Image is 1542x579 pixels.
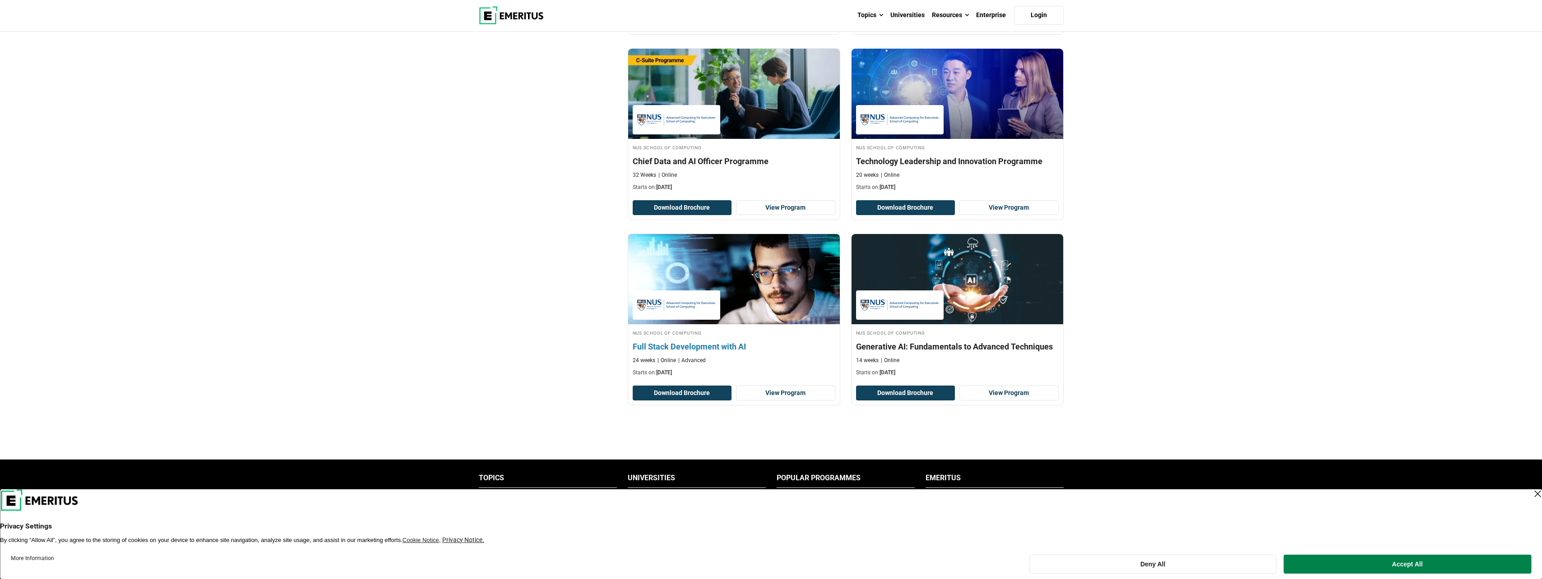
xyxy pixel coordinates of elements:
button: Download Brochure [633,386,732,401]
a: View Program [736,386,835,401]
h4: NUS School of Computing [633,329,835,336]
a: View Program [959,386,1059,401]
p: Starts on: [633,369,835,377]
h4: NUS School of Computing [856,143,1059,151]
a: Login [1014,6,1064,25]
span: [DATE] [880,369,895,376]
p: Online [658,171,677,179]
img: NUS School of Computing [637,295,716,315]
h4: Generative AI: Fundamentals to Advanced Techniques [856,341,1059,352]
img: NUS School of Computing [637,110,716,130]
a: Coding Course by NUS School of Computing - September 30, 2025 NUS School of Computing NUS School ... [628,234,840,381]
p: Online [881,357,899,364]
p: Online [658,357,676,364]
p: Starts on: [633,184,835,191]
h4: Full Stack Development with AI [633,341,835,352]
span: [DATE] [656,184,672,190]
p: 20 weeks [856,171,879,179]
a: Technology Course by NUS School of Computing - September 30, 2025 NUS School of Computing NUS Sch... [852,234,1063,381]
a: View Program [959,200,1059,216]
button: Download Brochure [856,386,955,401]
button: Download Brochure [856,200,955,216]
img: Chief Data and AI Officer Programme | Online Technology Course [628,49,840,139]
p: Starts on: [856,184,1059,191]
p: Starts on: [856,369,1059,377]
h4: Technology Leadership and Innovation Programme [856,156,1059,167]
h4: NUS School of Computing [856,329,1059,336]
p: 14 weeks [856,357,879,364]
span: [DATE] [656,369,672,376]
img: NUS School of Computing [861,110,939,130]
a: View Program [736,200,835,216]
img: NUS School of Computing [861,295,939,315]
p: Online [881,171,899,179]
h4: NUS School of Computing [633,143,835,151]
h4: Chief Data and AI Officer Programme [633,156,835,167]
p: 24 weeks [633,357,655,364]
img: Full Stack Development with AI | Online Coding Course [617,230,850,329]
img: Technology Leadership and Innovation Programme | Online Leadership Course [852,49,1063,139]
p: Advanced [678,357,706,364]
p: 32 Weeks [633,171,656,179]
a: Technology Course by NUS School of Computing - September 30, 2025 NUS School of Computing NUS Sch... [628,49,840,196]
span: [DATE] [880,184,895,190]
button: Download Brochure [633,200,732,216]
a: Leadership Course by NUS School of Computing - September 30, 2025 NUS School of Computing NUS Sch... [852,49,1063,196]
img: Generative AI: Fundamentals to Advanced Techniques | Online Technology Course [852,234,1063,324]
